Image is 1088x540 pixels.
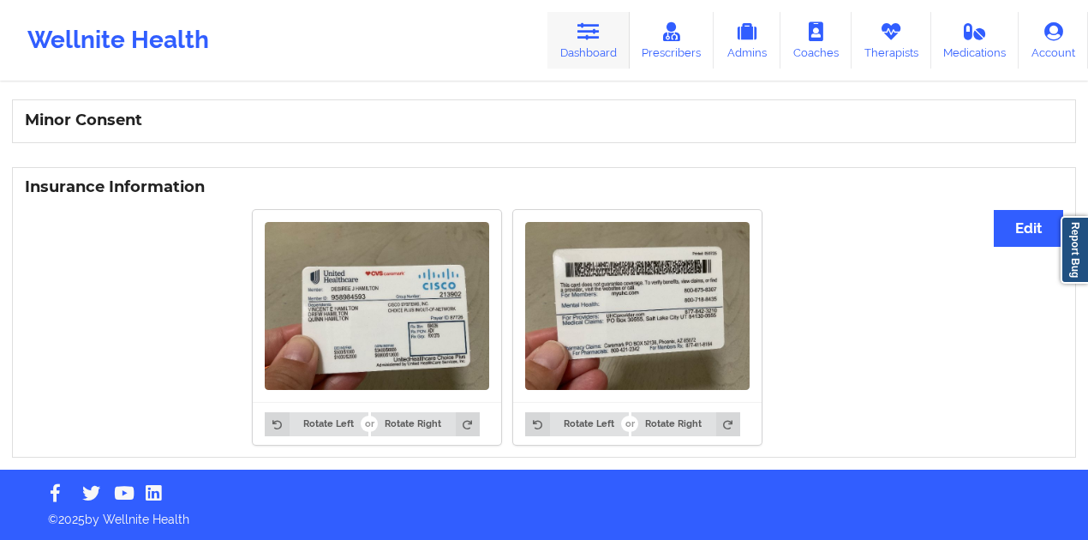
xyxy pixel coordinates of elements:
[714,12,780,69] a: Admins
[631,412,740,436] button: Rotate Right
[931,12,1019,69] a: Medications
[25,111,1063,130] h3: Minor Consent
[36,499,1052,528] p: © 2025 by Wellnite Health
[852,12,931,69] a: Therapists
[25,177,1063,197] h3: Insurance Information
[780,12,852,69] a: Coaches
[525,412,628,436] button: Rotate Left
[630,12,714,69] a: Prescribers
[371,412,480,436] button: Rotate Right
[994,210,1063,247] button: Edit
[1019,12,1088,69] a: Account
[547,12,630,69] a: Dashboard
[525,222,750,391] img: Desiree Hamilton
[1061,216,1088,284] a: Report Bug
[265,412,368,436] button: Rotate Left
[265,222,489,391] img: Desiree Hamilton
